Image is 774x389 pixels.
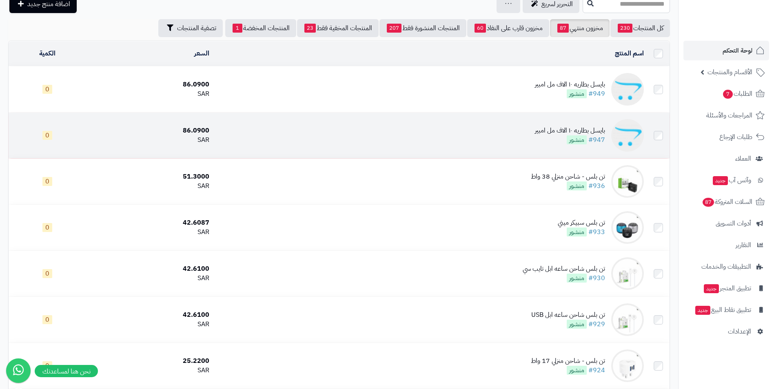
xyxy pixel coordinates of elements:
[683,322,769,341] a: الإعدادات
[588,365,605,375] a: #924
[90,310,210,320] div: 42.6100
[42,361,52,370] span: 0
[90,135,210,145] div: SAR
[90,80,210,89] div: 86.0900
[611,349,644,382] img: تن بلس - شاحن منزلي 17 واط
[90,274,210,283] div: SAR
[611,73,644,106] img: بايسل بطاريه ١٠ الاف مل امبير
[90,181,210,191] div: SAR
[701,261,751,272] span: التطبيقات والخدمات
[42,131,52,140] span: 0
[683,170,769,190] a: وآتس آبجديد
[611,257,644,290] img: تن بلس شاحن ساعه ابل تايب سي
[719,131,752,143] span: طلبات الإرجاع
[531,356,605,366] div: تن بلس - شاحن منزلي 17 واط
[90,264,210,274] div: 42.6100
[683,257,769,276] a: التطبيقات والخدمات
[42,269,52,278] span: 0
[694,304,751,316] span: تطبيق نقاط البيع
[588,319,605,329] a: #929
[683,127,769,147] a: طلبات الإرجاع
[723,90,733,99] span: 7
[567,181,587,190] span: منشور
[90,366,210,375] div: SAR
[467,19,549,37] a: مخزون قارب على النفاذ60
[158,19,223,37] button: تصفية المنتجات
[683,214,769,233] a: أدوات التسويق
[567,366,587,375] span: منشور
[611,211,644,244] img: تن بلس سبيكر ميني
[683,278,769,298] a: تطبيق المتجرجديد
[42,223,52,232] span: 0
[704,284,719,293] span: جديد
[728,326,751,337] span: الإعدادات
[558,218,605,228] div: تن بلس سبيكر ميني
[735,153,751,164] span: العملاء
[567,320,587,329] span: منشور
[703,283,751,294] span: تطبيق المتجر
[90,126,210,135] div: 86.0900
[723,45,752,56] span: لوحة التحكم
[90,228,210,237] div: SAR
[42,315,52,324] span: 0
[683,84,769,104] a: الطلبات7
[588,273,605,283] a: #930
[588,181,605,191] a: #936
[379,19,466,37] a: المنتجات المنشورة فقط207
[611,165,644,198] img: تن بلس - شاحن منزلي 38 واط
[706,110,752,121] span: المراجعات والأسئلة
[304,24,316,33] span: 23
[712,175,751,186] span: وآتس آب
[736,239,751,251] span: التقارير
[531,172,605,181] div: تن بلس - شاحن منزلي 38 واط
[535,80,605,89] div: بايسل بطاريه ١٠ الاف مل امبير
[177,23,216,33] span: تصفية المنتجات
[683,106,769,125] a: المراجعات والأسئلة
[611,119,644,152] img: بايسل بطاريه ١٠ الاف مل امبير
[387,24,401,33] span: 207
[39,49,55,58] a: الكمية
[90,218,210,228] div: 42.6087
[683,235,769,255] a: التقارير
[535,126,605,135] div: بايسل بطاريه ١٠ الاف مل امبير
[90,356,210,366] div: 25.2200
[702,196,752,208] span: السلات المتروكة
[683,192,769,212] a: السلات المتروكة87
[610,19,670,37] a: كل المنتجات230
[297,19,379,37] a: المنتجات المخفية فقط23
[550,19,610,37] a: مخزون منتهي87
[42,177,52,186] span: 0
[713,176,728,185] span: جديد
[683,149,769,168] a: العملاء
[611,303,644,336] img: تن بلس شاحن ساعه ابل USB
[588,89,605,99] a: #949
[523,264,605,274] div: تن بلس شاحن ساعه ابل تايب سي
[716,218,751,229] span: أدوات التسويق
[588,227,605,237] a: #933
[615,49,644,58] a: اسم المنتج
[90,172,210,181] div: 51.3000
[567,89,587,98] span: منشور
[531,310,605,320] div: تن بلس شاحن ساعه ابل USB
[225,19,296,37] a: المنتجات المخفضة1
[567,228,587,236] span: منشور
[194,49,209,58] a: السعر
[567,274,587,283] span: منشور
[683,300,769,320] a: تطبيق نقاط البيعجديد
[722,88,752,99] span: الطلبات
[707,66,752,78] span: الأقسام والمنتجات
[90,89,210,99] div: SAR
[588,135,605,145] a: #947
[233,24,242,33] span: 1
[703,198,714,207] span: 87
[695,306,710,315] span: جديد
[90,320,210,329] div: SAR
[42,85,52,94] span: 0
[557,24,569,33] span: 87
[683,41,769,60] a: لوحة التحكم
[475,24,486,33] span: 60
[618,24,632,33] span: 230
[567,135,587,144] span: منشور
